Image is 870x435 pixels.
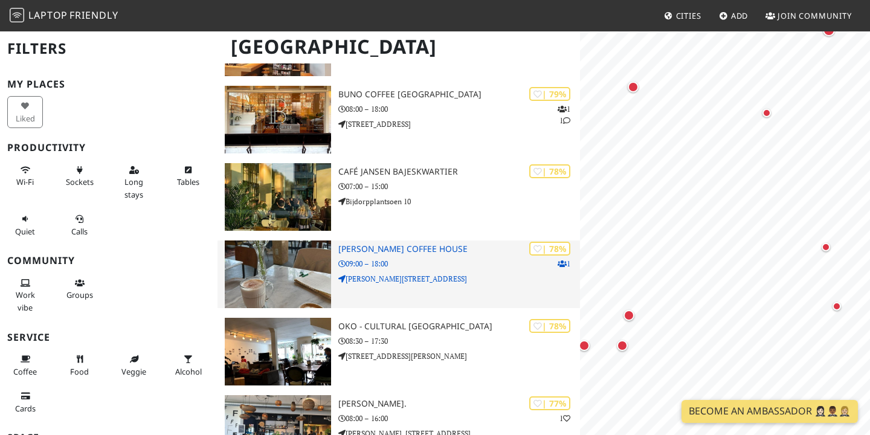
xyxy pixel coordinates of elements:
[10,5,118,27] a: LaptopFriendly LaptopFriendly
[338,167,580,177] h3: Café Jansen Bajeskwartier
[116,160,152,204] button: Long stays
[625,79,641,95] div: Map marker
[338,335,580,347] p: 08:30 – 17:30
[66,176,94,187] span: Power sockets
[170,349,206,381] button: Alcohol
[338,118,580,130] p: [STREET_ADDRESS]
[225,318,331,385] img: OKO - Cultural Melting Point
[830,299,844,314] div: Map marker
[338,89,580,100] h3: Buno Coffee [GEOGRAPHIC_DATA]
[338,273,580,285] p: [PERSON_NAME][STREET_ADDRESS]
[558,258,570,269] p: 1
[338,413,580,424] p: 08:00 – 16:00
[10,8,24,22] img: LaptopFriendly
[221,30,578,63] h1: [GEOGRAPHIC_DATA]
[28,8,68,22] span: Laptop
[124,176,143,199] span: Long stays
[7,332,210,343] h3: Service
[62,209,97,241] button: Calls
[338,350,580,362] p: [STREET_ADDRESS][PERSON_NAME]
[62,349,97,381] button: Food
[7,79,210,90] h3: My Places
[62,273,97,305] button: Groups
[177,176,199,187] span: Work-friendly tables
[731,10,749,21] span: Add
[621,308,637,323] div: Map marker
[529,242,570,256] div: | 78%
[121,366,146,377] span: Veggie
[16,289,35,312] span: People working
[529,319,570,333] div: | 78%
[170,160,206,192] button: Tables
[7,160,43,192] button: Wi-Fi
[7,349,43,381] button: Coffee
[7,386,43,418] button: Cards
[559,413,570,424] p: 1
[16,176,34,187] span: Stable Wi-Fi
[529,87,570,101] div: | 79%
[614,338,630,353] div: Map marker
[761,5,857,27] a: Join Community
[338,103,580,115] p: 08:00 – 18:00
[15,403,36,414] span: Credit cards
[676,10,701,21] span: Cities
[13,366,37,377] span: Coffee
[820,22,837,39] div: Map marker
[714,5,753,27] a: Add
[529,164,570,178] div: | 78%
[819,240,833,254] div: Map marker
[66,289,93,300] span: Group tables
[529,396,570,410] div: | 77%
[7,142,210,153] h3: Productivity
[71,226,88,237] span: Video/audio calls
[659,5,706,27] a: Cities
[225,163,331,231] img: Café Jansen Bajeskwartier
[217,86,580,153] a: Buno Coffee Amsterdam | 79% 11 Buno Coffee [GEOGRAPHIC_DATA] 08:00 – 18:00 [STREET_ADDRESS]
[69,8,118,22] span: Friendly
[7,30,210,67] h2: Filters
[338,181,580,192] p: 07:00 – 15:00
[15,226,35,237] span: Quiet
[338,399,580,409] h3: [PERSON_NAME].
[116,349,152,381] button: Veggie
[338,196,580,207] p: Bijdorpplantsoen 10
[70,366,89,377] span: Food
[576,338,592,353] div: Map marker
[338,321,580,332] h3: OKO - Cultural [GEOGRAPHIC_DATA]
[7,255,210,266] h3: Community
[338,244,580,254] h3: [PERSON_NAME] coffee house
[217,240,580,308] a: Li's coffee house | 78% 1 [PERSON_NAME] coffee house 09:00 – 18:00 [PERSON_NAME][STREET_ADDRESS]
[175,366,202,377] span: Alcohol
[225,86,331,153] img: Buno Coffee Amsterdam
[217,163,580,231] a: Café Jansen Bajeskwartier | 78% Café Jansen Bajeskwartier 07:00 – 15:00 Bijdorpplantsoen 10
[778,10,852,21] span: Join Community
[62,160,97,192] button: Sockets
[7,273,43,317] button: Work vibe
[759,106,774,120] div: Map marker
[7,209,43,241] button: Quiet
[338,258,580,269] p: 09:00 – 18:00
[217,318,580,385] a: OKO - Cultural Melting Point | 78% OKO - Cultural [GEOGRAPHIC_DATA] 08:30 – 17:30 [STREET_ADDRESS...
[681,400,858,423] a: Become an Ambassador 🤵🏻‍♀️🤵🏾‍♂️🤵🏼‍♀️
[225,240,331,308] img: Li's coffee house
[558,103,570,126] p: 1 1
